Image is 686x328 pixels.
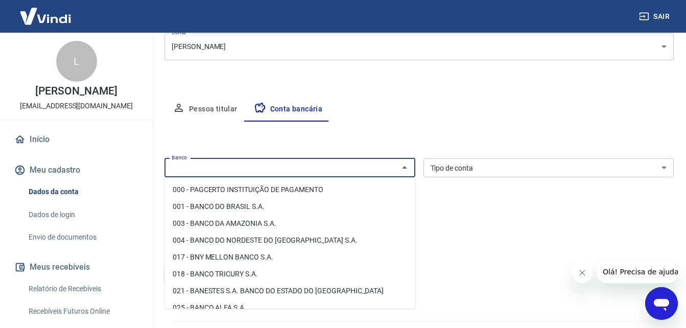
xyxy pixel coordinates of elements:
[164,33,674,60] div: [PERSON_NAME]
[25,181,140,202] a: Dados da conta
[164,97,246,122] button: Pessoa titular
[164,299,415,316] li: 025 - BANCO ALFA S.A.
[25,227,140,248] a: Envio de documentos
[164,232,415,249] li: 004 - BANCO DO NORDESTE DO [GEOGRAPHIC_DATA] S.A.
[164,198,415,215] li: 001 - BANCO DO BRASIL S.A.
[12,159,140,181] button: Meu cadastro
[645,287,678,320] iframe: Botão para abrir a janela de mensagens
[164,181,415,198] li: 000 - PAGCERTO INSTITUIÇÃO DE PAGAMENTO
[164,266,415,283] li: 018 - BANCO TRICURY S.A.
[12,128,140,151] a: Início
[35,86,117,97] p: [PERSON_NAME]
[597,261,678,283] iframe: Mensagem da empresa
[25,204,140,225] a: Dados de login
[164,215,415,232] li: 003 - BANCO DA AMAZONIA S.A.
[397,160,412,175] button: Fechar
[20,101,133,111] p: [EMAIL_ADDRESS][DOMAIN_NAME]
[172,154,187,161] label: Banco
[637,7,674,26] button: Sair
[572,263,593,283] iframe: Fechar mensagem
[12,1,79,32] img: Vindi
[164,283,415,299] li: 021 - BANESTES S.A. BANCO DO ESTADO DO [GEOGRAPHIC_DATA]
[25,278,140,299] a: Relatório de Recebíveis
[56,41,97,82] div: L
[164,249,415,266] li: 017 - BNY MELLON BANCO S.A.
[25,301,140,322] a: Recebíveis Futuros Online
[6,7,86,15] span: Olá! Precisa de ajuda?
[246,97,331,122] button: Conta bancária
[172,29,186,36] label: Conta
[12,256,140,278] button: Meus recebíveis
